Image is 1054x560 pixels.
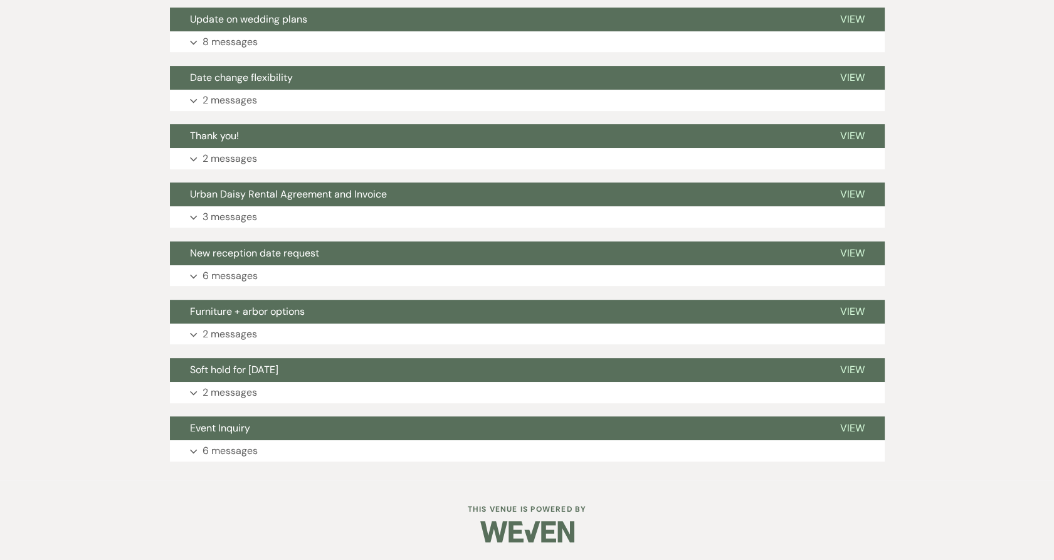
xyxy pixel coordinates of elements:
img: Weven Logo [480,510,574,554]
span: View [840,13,865,26]
button: 6 messages [170,440,885,462]
button: View [820,66,885,90]
button: View [820,300,885,324]
p: 2 messages [203,326,257,342]
span: View [840,71,865,84]
span: Date change flexibility [190,71,293,84]
button: Update on wedding plans [170,8,820,31]
button: 6 messages [170,265,885,287]
button: View [820,124,885,148]
span: View [840,129,865,142]
p: 6 messages [203,268,258,284]
p: 3 messages [203,209,257,225]
span: View [840,246,865,260]
button: Thank you! [170,124,820,148]
span: View [840,188,865,201]
button: Furniture + arbor options [170,300,820,324]
button: 2 messages [170,382,885,403]
p: 2 messages [203,151,257,167]
button: 2 messages [170,148,885,169]
span: Furniture + arbor options [190,305,305,318]
button: 2 messages [170,90,885,111]
button: Soft hold for [DATE] [170,358,820,382]
button: View [820,8,885,31]
button: Urban Daisy Rental Agreement and Invoice [170,182,820,206]
span: Urban Daisy Rental Agreement and Invoice [190,188,387,201]
button: New reception date request [170,241,820,265]
button: 3 messages [170,206,885,228]
button: Event Inquiry [170,416,820,440]
span: Soft hold for [DATE] [190,363,278,376]
button: View [820,358,885,382]
p: 6 messages [203,443,258,459]
button: View [820,241,885,265]
button: 2 messages [170,324,885,345]
button: View [820,182,885,206]
span: Update on wedding plans [190,13,307,26]
p: 8 messages [203,34,258,50]
button: Date change flexibility [170,66,820,90]
span: New reception date request [190,246,319,260]
button: View [820,416,885,440]
span: View [840,305,865,318]
span: View [840,421,865,435]
p: 2 messages [203,92,257,108]
p: 2 messages [203,384,257,401]
button: 8 messages [170,31,885,53]
span: Thank you! [190,129,239,142]
span: Event Inquiry [190,421,250,435]
span: View [840,363,865,376]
